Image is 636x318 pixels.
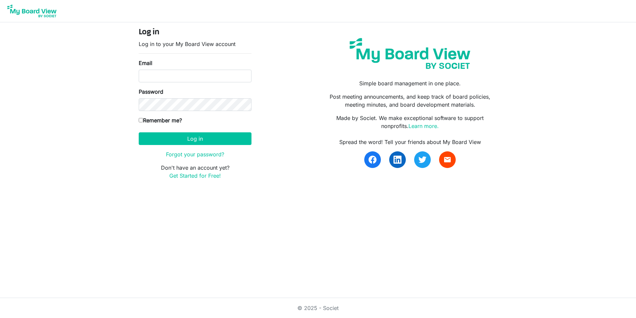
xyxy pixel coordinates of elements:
img: twitter.svg [418,156,426,164]
span: email [443,156,451,164]
a: Forgot your password? [166,151,224,158]
input: Remember me? [139,118,143,122]
p: Log in to your My Board View account [139,40,251,48]
p: Don't have an account yet? [139,164,251,180]
a: Get Started for Free! [169,172,221,179]
div: Spread the word! Tell your friends about My Board View [323,138,497,146]
label: Password [139,88,163,96]
p: Post meeting announcements, and keep track of board policies, meeting minutes, and board developm... [323,93,497,109]
img: My Board View Logo [5,3,59,19]
a: © 2025 - Societ [297,305,339,311]
button: Log in [139,132,251,145]
h4: Log in [139,28,251,37]
p: Made by Societ. We make exceptional software to support nonprofits. [323,114,497,130]
p: Simple board management in one place. [323,79,497,87]
a: email [439,151,456,168]
label: Email [139,59,152,67]
img: my-board-view-societ.svg [345,33,475,74]
img: linkedin.svg [394,156,401,164]
a: Learn more. [408,123,439,129]
img: facebook.svg [369,156,377,164]
label: Remember me? [139,116,182,124]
